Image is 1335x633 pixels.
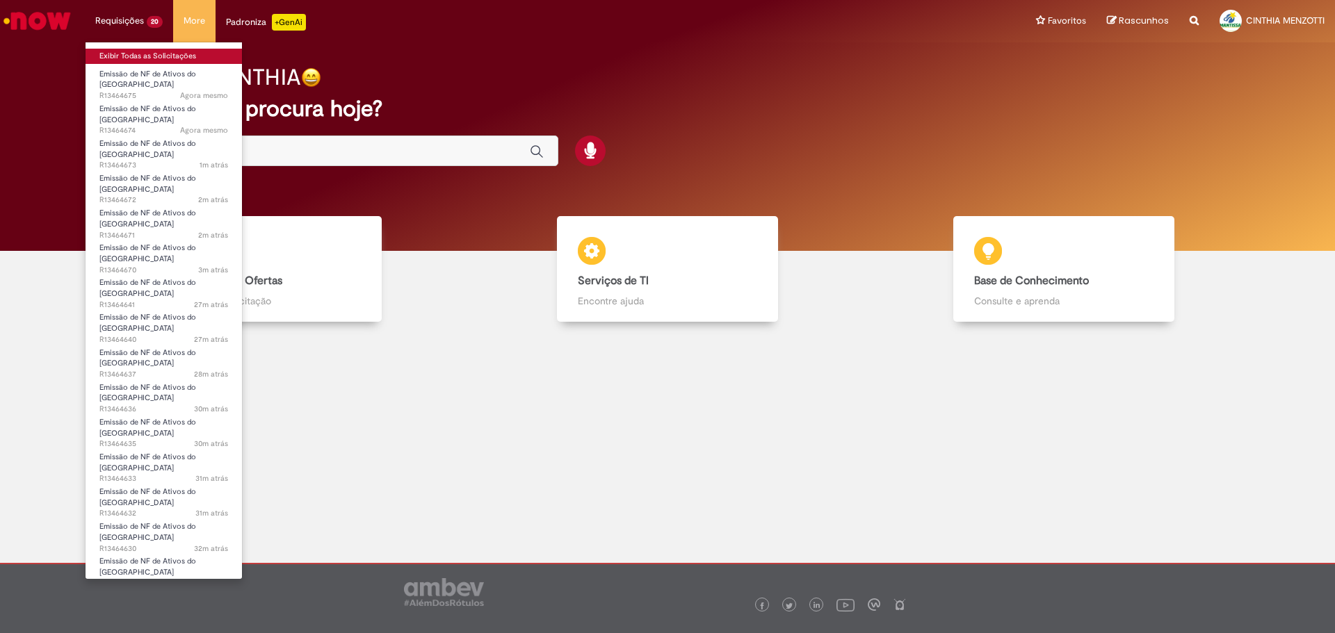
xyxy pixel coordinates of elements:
[86,345,242,375] a: Aberto R13464637 : Emissão de NF de Ativos do ASVD
[99,417,196,438] span: Emissão de NF de Ativos do [GEOGRAPHIC_DATA]
[99,208,196,229] span: Emissão de NF de Ativos do [GEOGRAPHIC_DATA]
[194,543,228,554] span: 32m atrás
[194,438,228,449] time: 30/08/2025 08:57:49
[99,195,228,206] span: R13464672
[194,404,228,414] time: 30/08/2025 08:58:15
[194,438,228,449] span: 30m atrás
[974,274,1089,288] b: Base de Conhecimento
[86,240,242,270] a: Aberto R13464670 : Emissão de NF de Ativos do ASVD
[95,14,144,28] span: Requisições
[99,556,196,577] span: Emissão de NF de Ativos do [GEOGRAPHIC_DATA]
[469,216,866,322] a: Serviços de TI Encontre ajuda
[578,274,649,288] b: Serviços de TI
[184,14,205,28] span: More
[194,299,228,310] time: 30/08/2025 09:01:31
[99,508,228,519] span: R13464632
[181,294,362,308] p: Abra uma solicitação
[85,42,243,579] ul: Requisições
[1,7,73,35] img: ServiceNow
[86,49,242,64] a: Exibir Todas as Solicitações
[198,195,228,205] time: 30/08/2025 09:26:37
[86,275,242,305] a: Aberto R13464641 : Emissão de NF de Ativos do ASVD
[974,294,1154,308] p: Consulte e aprenda
[180,90,228,101] span: Agora mesmo
[99,69,196,90] span: Emissão de NF de Ativos do [GEOGRAPHIC_DATA]
[86,554,242,584] a: Aberto R13464629 : Emissão de NF de Ativos do ASVD
[198,230,228,240] span: 2m atrás
[86,380,242,410] a: Aberto R13464636 : Emissão de NF de Ativos do ASVD
[99,543,228,554] span: R13464630
[194,299,228,310] span: 27m atrás
[99,404,228,415] span: R13464636
[86,310,242,340] a: Aberto R13464640 : Emissão de NF de Ativos do ASVD
[893,598,906,611] img: logo_footer_naosei.png
[99,486,196,508] span: Emissão de NF de Ativos do [GEOGRAPHIC_DATA]
[86,450,242,479] a: Aberto R13464633 : Emissão de NF de Ativos do ASVD
[198,265,228,275] span: 3m atrás
[1119,14,1169,27] span: Rascunhos
[194,334,228,345] span: 27m atrás
[814,602,820,610] img: logo_footer_linkedin.png
[73,216,469,322] a: Catálogo de Ofertas Abra uma solicitação
[86,67,242,97] a: Aberto R13464675 : Emissão de NF de Ativos do ASVD
[194,578,228,589] span: 32m atrás
[404,578,484,606] img: logo_footer_ambev_rotulo_gray.png
[194,578,228,589] time: 30/08/2025 08:55:49
[866,216,1262,322] a: Base de Conhecimento Consulte e aprenda
[99,382,196,404] span: Emissão de NF de Ativos do [GEOGRAPHIC_DATA]
[759,602,766,609] img: logo_footer_facebook.png
[194,369,228,379] span: 28m atrás
[86,171,242,201] a: Aberto R13464672 : Emissão de NF de Ativos do ASVD
[99,277,196,299] span: Emissão de NF de Ativos do [GEOGRAPHIC_DATA]
[86,519,242,549] a: Aberto R13464630 : Emissão de NF de Ativos do ASVD
[99,138,196,160] span: Emissão de NF de Ativos do [GEOGRAPHIC_DATA]
[99,125,228,136] span: R13464674
[198,195,228,205] span: 2m atrás
[86,415,242,445] a: Aberto R13464635 : Emissão de NF de Ativos do ASVD
[86,484,242,514] a: Aberto R13464632 : Emissão de NF de Ativos do ASVD
[86,101,242,131] a: Aberto R13464674 : Emissão de NF de Ativos do ASVD
[195,473,228,484] span: 31m atrás
[198,230,228,240] time: 30/08/2025 09:26:09
[86,206,242,236] a: Aberto R13464671 : Emissão de NF de Ativos do ASVD
[1107,15,1169,28] a: Rascunhos
[195,508,228,518] span: 31m atrás
[301,67,321,88] img: happy-face.png
[194,369,228,379] time: 30/08/2025 09:00:12
[99,104,196,125] span: Emissão de NF de Ativos do [GEOGRAPHIC_DATA]
[786,602,793,609] img: logo_footer_twitter.png
[200,160,228,170] time: 30/08/2025 09:27:12
[194,334,228,345] time: 30/08/2025 09:01:03
[272,14,306,31] p: +GenAi
[195,508,228,518] time: 30/08/2025 08:56:53
[99,452,196,473] span: Emissão de NF de Ativos do [GEOGRAPHIC_DATA]
[99,578,228,589] span: R13464629
[120,97,1215,121] h2: O que você procura hoje?
[1246,15,1325,26] span: CINTHIA MENZOTTI
[99,299,228,311] span: R13464641
[226,14,306,31] div: Padroniza
[99,242,196,264] span: Emissão de NF de Ativos do [GEOGRAPHIC_DATA]
[868,598,880,611] img: logo_footer_workplace.png
[99,312,196,334] span: Emissão de NF de Ativos do [GEOGRAPHIC_DATA]
[99,347,196,369] span: Emissão de NF de Ativos do [GEOGRAPHIC_DATA]
[200,160,228,170] span: 1m atrás
[99,265,228,276] span: R13464670
[99,173,196,195] span: Emissão de NF de Ativos do [GEOGRAPHIC_DATA]
[194,543,228,554] time: 30/08/2025 08:56:17
[99,438,228,450] span: R13464635
[99,521,196,543] span: Emissão de NF de Ativos do [GEOGRAPHIC_DATA]
[194,404,228,414] span: 30m atrás
[1048,14,1086,28] span: Favoritos
[180,125,228,135] span: Agora mesmo
[181,274,282,288] b: Catálogo de Ofertas
[99,230,228,241] span: R13464671
[99,160,228,171] span: R13464673
[195,473,228,484] time: 30/08/2025 08:57:21
[180,90,228,101] time: 30/08/2025 09:28:04
[99,334,228,345] span: R13464640
[578,294,758,308] p: Encontre ajuda
[180,125,228,135] time: 30/08/2025 09:27:38
[99,90,228,101] span: R13464675
[99,473,228,484] span: R13464633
